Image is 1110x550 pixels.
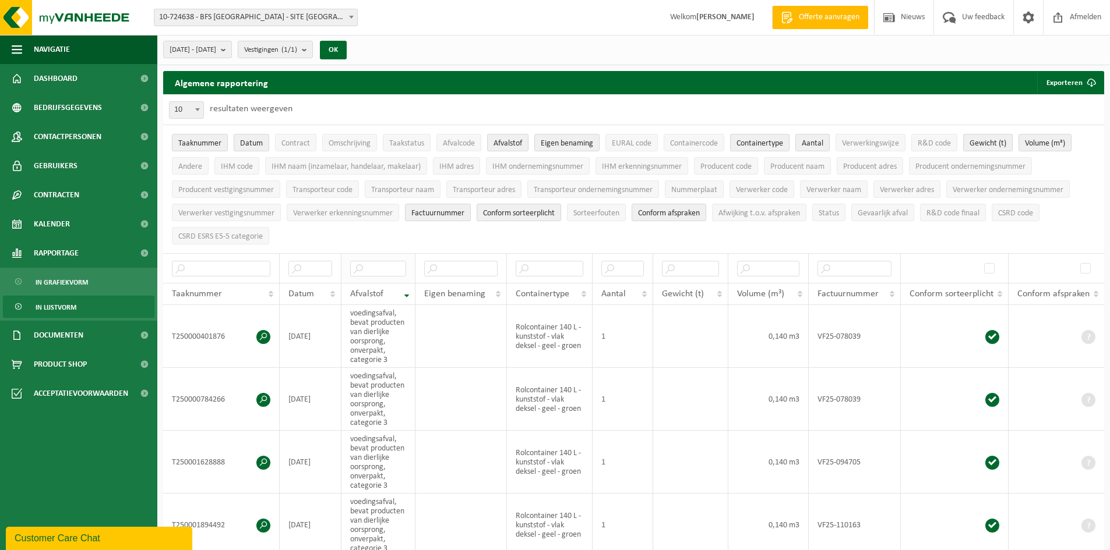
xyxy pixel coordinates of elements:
button: Exporteren [1037,71,1103,94]
span: Taaknummer [172,289,222,299]
span: Producent adres [843,162,897,171]
a: In grafiekvorm [3,271,154,293]
span: Transporteur code [293,186,353,194]
button: IHM erkenningsnummerIHM erkenningsnummer: Activate to sort [595,157,688,175]
span: Datum [288,289,314,299]
span: Producent code [700,162,752,171]
button: StatusStatus: Activate to sort [812,204,845,221]
span: Containercode [670,139,718,148]
span: IHM erkenningsnummer [602,162,682,171]
span: Kalender [34,210,70,239]
button: Producent codeProducent code: Activate to sort [694,157,758,175]
button: Afwijking t.o.v. afsprakenAfwijking t.o.v. afspraken: Activate to sort [712,204,806,221]
span: Taakstatus [389,139,424,148]
span: Afvalcode [443,139,475,148]
button: Verwerker adresVerwerker adres: Activate to sort [873,180,940,198]
button: Gewicht (t)Gewicht (t): Activate to sort [963,134,1013,151]
button: DatumDatum: Activate to sort [234,134,269,151]
span: Factuurnummer [411,209,464,218]
button: [DATE] - [DATE] [163,41,232,58]
span: Conform afspraken [1017,289,1090,299]
span: In grafiekvorm [36,271,88,293]
button: Transporteur ondernemingsnummerTransporteur ondernemingsnummer : Activate to sort [527,180,659,198]
span: Bedrijfsgegevens [34,93,102,122]
button: Vestigingen(1/1) [238,41,313,58]
button: Verwerker vestigingsnummerVerwerker vestigingsnummer: Activate to sort [172,204,281,221]
button: Transporteur naamTransporteur naam: Activate to sort [365,180,441,198]
span: Taaknummer [178,139,221,148]
span: IHM naam (inzamelaar, handelaar, makelaar) [272,162,421,171]
span: Gebruikers [34,151,77,180]
button: FactuurnummerFactuurnummer: Activate to sort [405,204,471,221]
label: resultaten weergeven [210,104,293,113]
span: Containertype [516,289,569,299]
span: Afvalstof [350,289,383,299]
button: Producent naamProducent naam: Activate to sort [764,157,831,175]
span: Gewicht (t) [662,289,704,299]
button: Eigen benamingEigen benaming: Activate to sort [534,134,600,151]
button: OK [320,41,347,59]
td: [DATE] [280,431,341,494]
span: Omschrijving [329,139,371,148]
span: Datum [240,139,263,148]
button: Producent ondernemingsnummerProducent ondernemingsnummer: Activate to sort [909,157,1032,175]
iframe: chat widget [6,524,195,550]
a: In lijstvorm [3,296,154,318]
td: [DATE] [280,368,341,431]
button: Transporteur codeTransporteur code: Activate to sort [286,180,359,198]
span: Navigatie [34,35,70,64]
button: TaaknummerTaaknummer: Activate to sort [172,134,228,151]
span: Contract [281,139,310,148]
td: T250000401876 [163,305,280,368]
button: Verwerker naamVerwerker naam: Activate to sort [800,180,868,198]
span: Rapportage [34,239,79,268]
button: ContainertypeContainertype: Activate to sort [730,134,790,151]
td: voedingsafval, bevat producten van dierlijke oorsprong, onverpakt, categorie 3 [341,305,415,368]
td: voedingsafval, bevat producten van dierlijke oorsprong, onverpakt, categorie 3 [341,431,415,494]
span: Containertype [737,139,783,148]
td: VF25-078039 [809,305,901,368]
button: Verwerker ondernemingsnummerVerwerker ondernemingsnummer: Activate to sort [946,180,1070,198]
span: Acceptatievoorwaarden [34,379,128,408]
span: Producent vestigingsnummer [178,186,274,194]
span: Afwijking t.o.v. afspraken [718,209,800,218]
td: 0,140 m3 [728,368,808,431]
button: AantalAantal: Activate to sort [795,134,830,151]
button: CSRD codeCSRD code: Activate to sort [992,204,1039,221]
button: Producent adresProducent adres: Activate to sort [837,157,903,175]
span: Volume (m³) [1025,139,1065,148]
button: Conform sorteerplicht : Activate to sort [477,204,561,221]
button: EURAL codeEURAL code: Activate to sort [605,134,658,151]
button: IHM naam (inzamelaar, handelaar, makelaar)IHM naam (inzamelaar, handelaar, makelaar): Activate to... [265,157,427,175]
button: Producent vestigingsnummerProducent vestigingsnummer: Activate to sort [172,180,280,198]
span: Eigen benaming [424,289,485,299]
button: IHM adresIHM adres: Activate to sort [433,157,480,175]
button: R&D codeR&amp;D code: Activate to sort [911,134,957,151]
span: Verwerker erkenningsnummer [293,209,393,218]
button: AndereAndere: Activate to sort [172,157,209,175]
span: Aantal [802,139,823,148]
span: Verwerkingswijze [842,139,899,148]
span: Afvalstof [494,139,522,148]
span: Nummerplaat [671,186,717,194]
td: Rolcontainer 140 L - kunststof - vlak deksel - geel - groen [507,368,593,431]
button: Volume (m³)Volume (m³): Activate to sort [1019,134,1072,151]
span: Verwerker adres [880,186,934,194]
span: Producent ondernemingsnummer [915,162,1026,171]
span: In lijstvorm [36,296,76,318]
strong: [PERSON_NAME] [696,13,755,22]
span: Vestigingen [244,41,297,59]
button: Verwerker codeVerwerker code: Activate to sort [730,180,794,198]
span: Gevaarlijk afval [858,209,908,218]
td: T250001628888 [163,431,280,494]
span: Verwerker vestigingsnummer [178,209,274,218]
span: Sorteerfouten [573,209,619,218]
span: Offerte aanvragen [796,12,862,23]
span: CSRD ESRS E5-5 categorie [178,232,263,241]
button: TaakstatusTaakstatus: Activate to sort [383,134,431,151]
span: 10 [170,102,203,118]
span: IHM adres [439,162,474,171]
button: IHM ondernemingsnummerIHM ondernemingsnummer: Activate to sort [486,157,590,175]
span: 10-724638 - BFS EUROPE - SITE KRUISHOUTEM - KRUISEM [154,9,357,26]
